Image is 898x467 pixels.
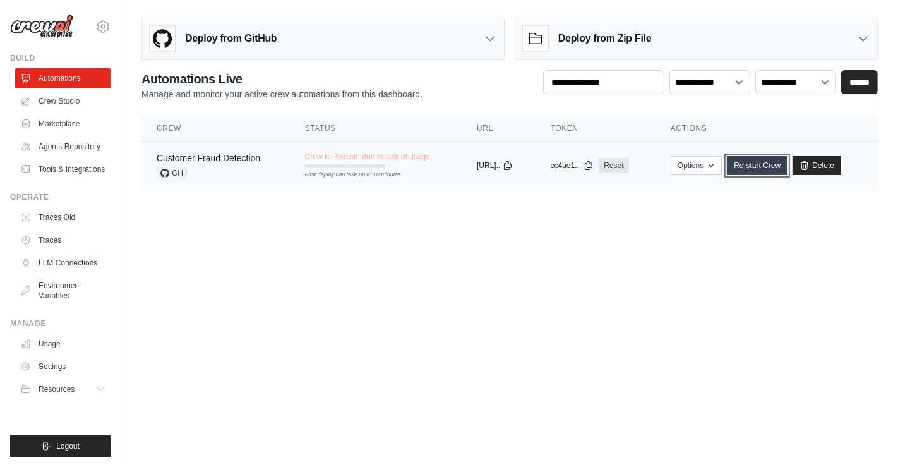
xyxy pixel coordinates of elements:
[185,31,277,46] h3: Deploy from GitHub
[10,53,111,63] div: Build
[462,116,536,142] th: URL
[10,15,73,39] img: Logo
[305,152,430,162] span: Crew is Paused, due to lack of usage
[56,441,80,451] span: Logout
[10,435,111,457] button: Logout
[141,88,422,100] p: Manage and monitor your active crew automations from this dashboard.
[599,158,628,173] a: Reset
[157,153,260,163] a: Customer Fraud Detection
[15,207,111,227] a: Traces Old
[15,379,111,399] button: Resources
[10,192,111,202] div: Operate
[39,384,75,394] span: Resources
[15,136,111,157] a: Agents Repository
[558,31,651,46] h3: Deploy from Zip File
[551,161,594,171] button: cc4ae1...
[157,167,187,179] span: GH
[15,253,111,273] a: LLM Connections
[15,91,111,111] a: Crew Studio
[305,171,386,179] div: First deploy can take up to 10 minutes
[290,116,462,142] th: Status
[15,114,111,134] a: Marketplace
[10,318,111,329] div: Manage
[15,230,111,250] a: Traces
[15,276,111,306] a: Environment Variables
[15,68,111,88] a: Automations
[656,116,878,142] th: Actions
[793,156,841,175] a: Delete
[727,156,787,175] a: Re-start Crew
[15,159,111,179] a: Tools & Integrations
[671,156,722,175] button: Options
[15,356,111,377] a: Settings
[536,116,656,142] th: Token
[141,116,290,142] th: Crew
[835,406,898,467] iframe: Chat Widget
[141,70,422,88] h2: Automations Live
[150,26,175,51] img: GitHub Logo
[15,334,111,354] a: Usage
